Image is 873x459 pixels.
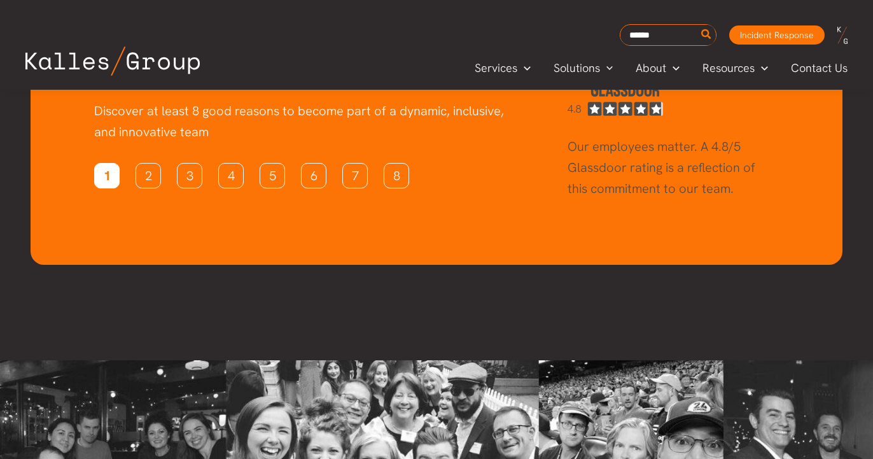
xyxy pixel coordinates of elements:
[177,163,202,188] a: 3
[779,59,860,78] a: Contact Us
[691,59,779,78] a: ResourcesMenu Toggle
[136,163,161,188] a: 2
[755,59,768,78] span: Menu Toggle
[554,59,600,78] span: Solutions
[25,46,200,76] img: Kalles Group
[542,59,625,78] a: SolutionsMenu Toggle
[666,59,680,78] span: Menu Toggle
[384,163,409,188] a: 8
[568,81,663,115] img: Glassdoor rating of 4.8 out of 5
[636,59,666,78] span: About
[475,59,517,78] span: Services
[342,163,368,188] a: 7
[729,25,825,45] a: Incident Response
[301,163,326,188] a: 6
[624,59,691,78] a: AboutMenu Toggle
[94,163,120,188] a: 1
[600,59,613,78] span: Menu Toggle
[699,25,715,45] button: Search
[463,59,542,78] a: ServicesMenu Toggle
[568,136,772,199] p: Our employees matter. A 4.8/5 Glassdoor rating is a reflection of this commitment to our team.
[517,59,531,78] span: Menu Toggle
[791,59,848,78] span: Contact Us
[94,101,517,143] p: Discover at least 8 good reasons to become part of a dynamic, inclusive, and innovative team
[463,57,860,78] nav: Primary Site Navigation
[260,163,285,188] a: 5
[218,163,244,188] a: 4
[702,59,755,78] span: Resources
